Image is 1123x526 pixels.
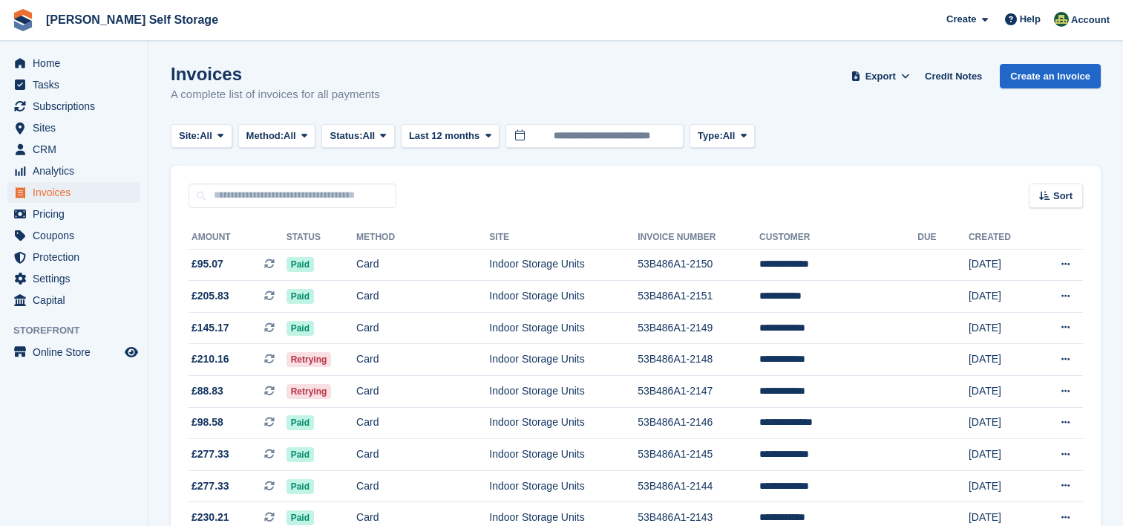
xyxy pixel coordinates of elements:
[7,117,140,138] a: menu
[7,204,140,224] a: menu
[401,124,500,149] button: Last 12 months
[33,74,122,95] span: Tasks
[848,64,913,88] button: Export
[33,182,122,203] span: Invoices
[356,226,489,250] th: Method
[1053,189,1073,204] span: Sort
[7,342,140,363] a: menu
[191,256,223,272] span: £95.07
[33,247,122,267] span: Protection
[246,129,284,143] span: Method:
[969,281,1035,313] td: [DATE]
[690,124,755,149] button: Type: All
[7,268,140,289] a: menu
[33,160,122,181] span: Analytics
[638,312,759,344] td: 53B486A1-2149
[287,447,314,462] span: Paid
[33,139,122,160] span: CRM
[1020,12,1041,27] span: Help
[969,439,1035,471] td: [DATE]
[33,204,122,224] span: Pricing
[287,415,314,430] span: Paid
[33,290,122,311] span: Capital
[179,129,200,143] span: Site:
[287,289,314,304] span: Paid
[191,478,229,494] span: £277.33
[191,288,229,304] span: £205.83
[171,124,232,149] button: Site: All
[356,407,489,439] td: Card
[356,281,489,313] td: Card
[7,247,140,267] a: menu
[489,281,638,313] td: Indoor Storage Units
[287,479,314,494] span: Paid
[287,257,314,272] span: Paid
[33,225,122,246] span: Coupons
[489,376,638,408] td: Indoor Storage Units
[1054,12,1069,27] img: Julie Williams
[489,439,638,471] td: Indoor Storage Units
[946,12,976,27] span: Create
[7,182,140,203] a: menu
[330,129,362,143] span: Status:
[638,407,759,439] td: 53B486A1-2146
[287,321,314,336] span: Paid
[33,268,122,289] span: Settings
[356,439,489,471] td: Card
[363,129,376,143] span: All
[489,407,638,439] td: Indoor Storage Units
[122,343,140,361] a: Preview store
[287,226,356,250] th: Status
[969,226,1035,250] th: Created
[638,249,759,281] td: 53B486A1-2150
[7,53,140,74] a: menu
[638,439,759,471] td: 53B486A1-2145
[287,384,332,399] span: Retrying
[969,312,1035,344] td: [DATE]
[919,64,988,88] a: Credit Notes
[191,447,229,462] span: £277.33
[7,74,140,95] a: menu
[356,249,489,281] td: Card
[33,96,122,117] span: Subscriptions
[12,9,34,31] img: stora-icon-8386f47178a22dfd0bd8f6a31ec36ba5ce8667c1dd55bd0f319d3a0aa187defe.svg
[723,129,736,143] span: All
[284,129,296,143] span: All
[356,312,489,344] td: Card
[759,226,917,250] th: Customer
[171,86,380,103] p: A complete list of invoices for all payments
[40,7,224,32] a: [PERSON_NAME] Self Storage
[33,53,122,74] span: Home
[287,352,332,367] span: Retrying
[33,342,122,363] span: Online Store
[321,124,394,149] button: Status: All
[1000,64,1101,88] a: Create an Invoice
[969,344,1035,376] td: [DATE]
[638,376,759,408] td: 53B486A1-2147
[356,344,489,376] td: Card
[7,225,140,246] a: menu
[171,64,380,84] h1: Invoices
[917,226,969,250] th: Due
[7,139,140,160] a: menu
[1071,13,1110,27] span: Account
[191,383,223,399] span: £88.83
[191,320,229,336] span: £145.17
[200,129,212,143] span: All
[191,351,229,367] span: £210.16
[489,344,638,376] td: Indoor Storage Units
[191,415,223,430] span: £98.58
[7,160,140,181] a: menu
[698,129,723,143] span: Type:
[489,249,638,281] td: Indoor Storage Units
[969,407,1035,439] td: [DATE]
[287,510,314,525] span: Paid
[7,96,140,117] a: menu
[865,69,896,84] span: Export
[489,470,638,502] td: Indoor Storage Units
[356,376,489,408] td: Card
[638,344,759,376] td: 53B486A1-2148
[969,249,1035,281] td: [DATE]
[356,470,489,502] td: Card
[638,281,759,313] td: 53B486A1-2151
